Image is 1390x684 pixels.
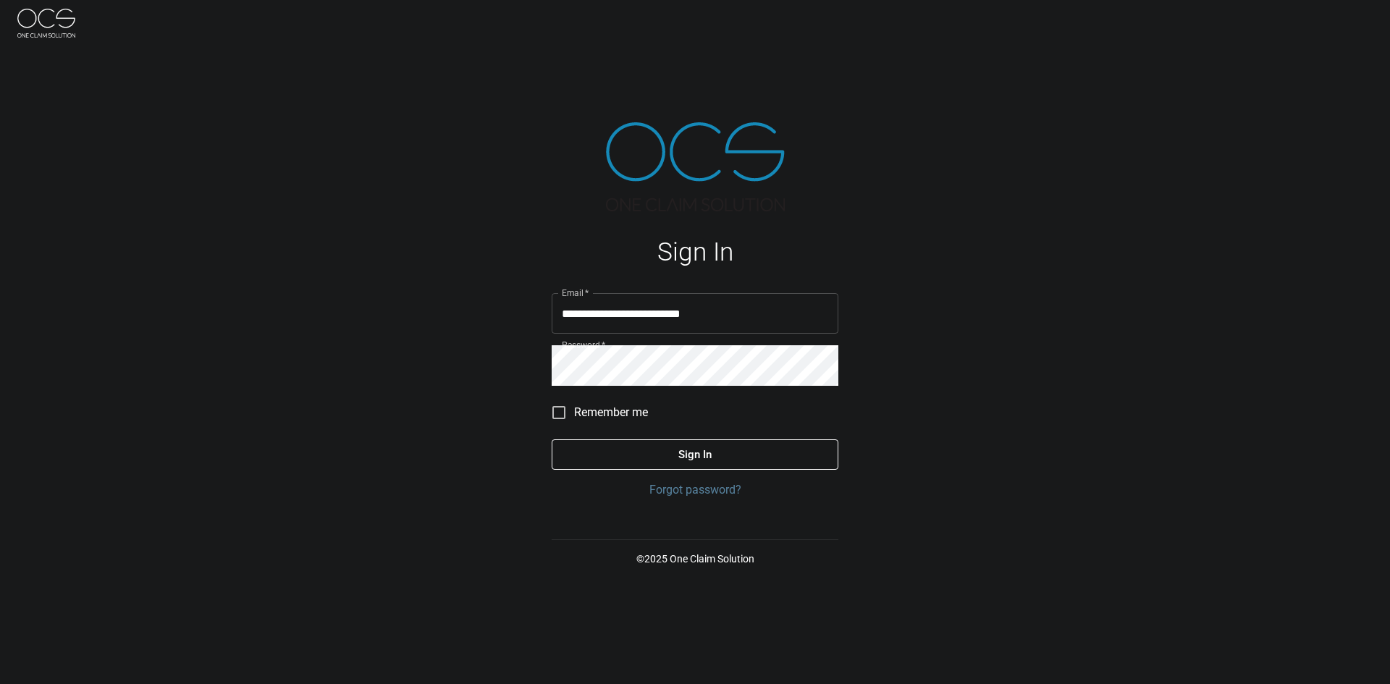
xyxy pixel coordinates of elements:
[606,122,785,211] img: ocs-logo-tra.png
[562,287,589,299] label: Email
[552,552,838,566] p: © 2025 One Claim Solution
[562,339,605,351] label: Password
[574,404,648,421] span: Remember me
[552,481,838,499] a: Forgot password?
[552,237,838,267] h1: Sign In
[552,439,838,470] button: Sign In
[17,9,75,38] img: ocs-logo-white-transparent.png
